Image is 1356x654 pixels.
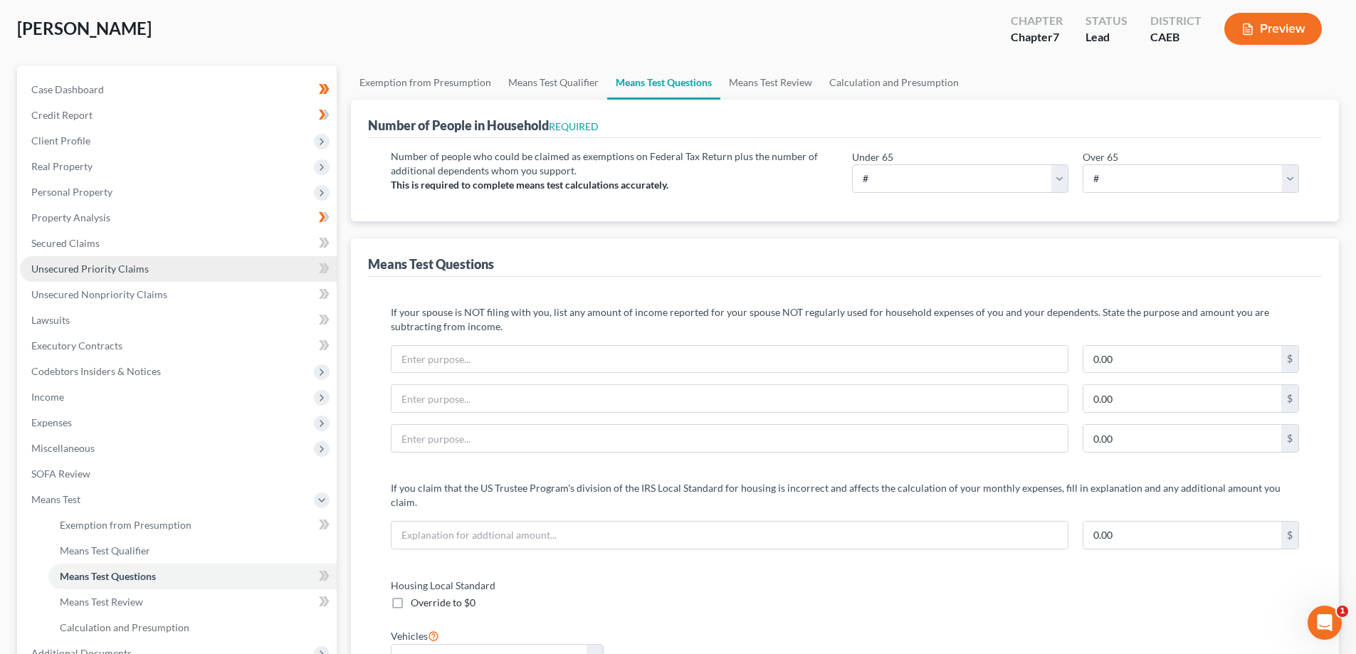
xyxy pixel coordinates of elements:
[48,589,337,615] a: Means Test Review
[391,305,1299,334] p: If your spouse is NOT filing with you, list any amount of income reported for your spouse NOT reg...
[852,149,893,164] label: Under 65
[1150,29,1202,46] div: CAEB
[48,564,337,589] a: Means Test Questions
[20,333,337,359] a: Executory Contracts
[1337,606,1348,617] span: 1
[411,596,475,608] span: Override to $0
[31,186,112,198] span: Personal Property
[60,621,189,633] span: Calculation and Presumption
[48,615,337,640] a: Calculation and Presumption
[368,255,494,273] div: Means Test Questions
[1011,29,1063,46] div: Chapter
[384,578,838,593] label: Housing Local Standard
[1083,425,1281,452] input: 0.00
[48,512,337,538] a: Exemption from Presumption
[391,522,1068,549] input: Explanation for addtional amount...
[607,65,720,100] a: Means Test Questions
[1083,149,1118,164] label: Over 65
[31,160,93,172] span: Real Property
[31,365,161,377] span: Codebtors Insiders & Notices
[1011,13,1063,29] div: Chapter
[31,391,64,403] span: Income
[31,314,70,326] span: Lawsuits
[17,18,152,38] span: [PERSON_NAME]
[391,179,668,191] strong: This is required to complete means test calculations accurately.
[31,237,100,249] span: Secured Claims
[31,442,95,454] span: Miscellaneous
[391,425,1068,452] input: Enter purpose...
[1083,346,1281,373] input: 0.00
[31,109,93,121] span: Credit Report
[20,231,337,256] a: Secured Claims
[60,596,143,608] span: Means Test Review
[31,493,80,505] span: Means Test
[60,570,156,582] span: Means Test Questions
[391,385,1068,412] input: Enter purpose...
[1281,522,1298,549] div: $
[20,307,337,333] a: Lawsuits
[20,102,337,128] a: Credit Report
[500,65,607,100] a: Means Test Qualifier
[351,65,500,100] a: Exemption from Presumption
[20,461,337,487] a: SOFA Review
[60,544,150,557] span: Means Test Qualifier
[60,519,191,531] span: Exemption from Presumption
[1281,385,1298,412] div: $
[1308,606,1342,640] iframe: Intercom live chat
[31,468,90,480] span: SOFA Review
[31,416,72,428] span: Expenses
[20,205,337,231] a: Property Analysis
[1086,13,1128,29] div: Status
[391,627,439,644] label: Vehicles
[368,117,599,134] div: Number of People in Household
[391,481,1299,510] p: If you claim that the US Trustee Program's division of the IRS Local Standard for housing is inco...
[20,282,337,307] a: Unsecured Nonpriority Claims
[31,211,110,223] span: Property Analysis
[391,149,838,178] p: Number of people who could be claimed as exemptions on Federal Tax Return plus the number of addi...
[31,83,104,95] span: Case Dashboard
[821,65,967,100] a: Calculation and Presumption
[549,120,599,132] span: REQUIRED
[1086,29,1128,46] div: Lead
[1281,425,1298,452] div: $
[720,65,821,100] a: Means Test Review
[20,77,337,102] a: Case Dashboard
[31,263,149,275] span: Unsecured Priority Claims
[48,538,337,564] a: Means Test Qualifier
[20,256,337,282] a: Unsecured Priority Claims
[1224,13,1322,45] button: Preview
[31,339,122,352] span: Executory Contracts
[1053,30,1059,43] span: 7
[31,135,90,147] span: Client Profile
[31,288,167,300] span: Unsecured Nonpriority Claims
[1083,522,1281,549] input: 0.00
[1281,346,1298,373] div: $
[391,346,1068,373] input: Enter purpose...
[1083,385,1281,412] input: 0.00
[1150,13,1202,29] div: District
